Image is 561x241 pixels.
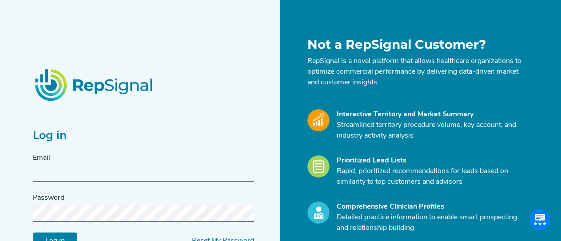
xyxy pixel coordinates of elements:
p: Detailed practice information to enable smart prospecting and relationship building [337,212,523,233]
p: Streamlined territory procedure volume, key account, and industry activity analysis [337,120,523,141]
p: Rapid, prioritized recommendations for leads based on similarity to top customers and advisors [337,166,523,187]
h1: Not a RepSignal Customer? [307,37,523,52]
img: Profile_Icon.739e2aba.svg [307,201,330,224]
img: Market_Icon.a700a4ad.svg [307,109,330,131]
img: Leads_Icon.28e8c528.svg [307,155,330,178]
p: RepSignal is a novel platform that allows healthcare organizations to optimize commercial perform... [307,56,523,88]
h2: Log in [33,129,254,142]
img: RepSignalLogo.20539ed3.png [24,58,165,111]
div: Interactive Territory and Market Summary [337,109,523,120]
label: Email [33,153,50,163]
div: Comprehensive Clinician Profiles [337,201,523,212]
label: Password [33,193,64,203]
div: Prioritized Lead Lists [337,155,523,166]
